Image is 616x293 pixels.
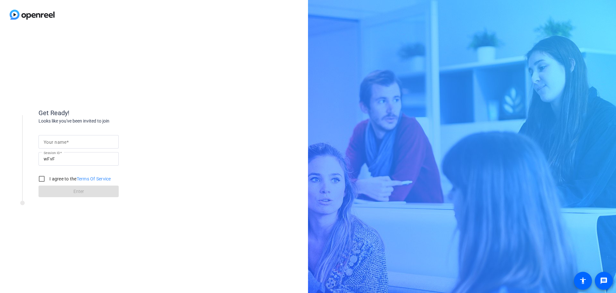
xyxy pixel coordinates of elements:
[38,108,167,118] div: Get Ready!
[44,151,60,155] mat-label: Session ID
[600,277,608,285] mat-icon: message
[44,140,66,145] mat-label: Your name
[579,277,587,285] mat-icon: accessibility
[77,176,111,181] a: Terms Of Service
[48,176,111,182] label: I agree to the
[38,118,167,124] div: Looks like you've been invited to join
